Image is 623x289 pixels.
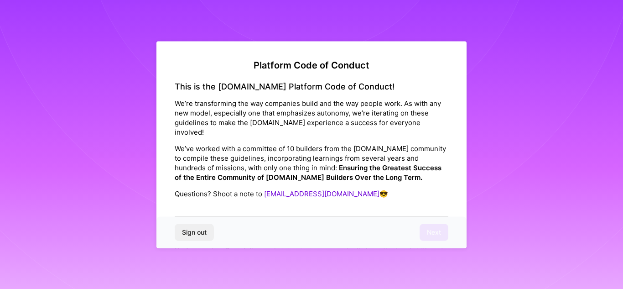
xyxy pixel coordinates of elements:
p: We’ve worked with a committee of 10 builders from the [DOMAIN_NAME] community to compile these gu... [175,144,448,182]
p: We’re transforming the way companies build and the way people work. As with any new model, especi... [175,99,448,137]
strong: Ensuring the Greatest Success of the Entire Community of [DOMAIN_NAME] Builders Over the Long Term. [175,163,441,182]
h2: Platform Code of Conduct [175,59,448,70]
h4: This is the [DOMAIN_NAME] Platform Code of Conduct! [175,81,448,91]
a: [EMAIL_ADDRESS][DOMAIN_NAME] [264,189,379,198]
p: Questions? Shoot a note to 😎 [175,189,448,199]
span: Sign out [182,228,207,237]
button: Sign out [175,224,214,241]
